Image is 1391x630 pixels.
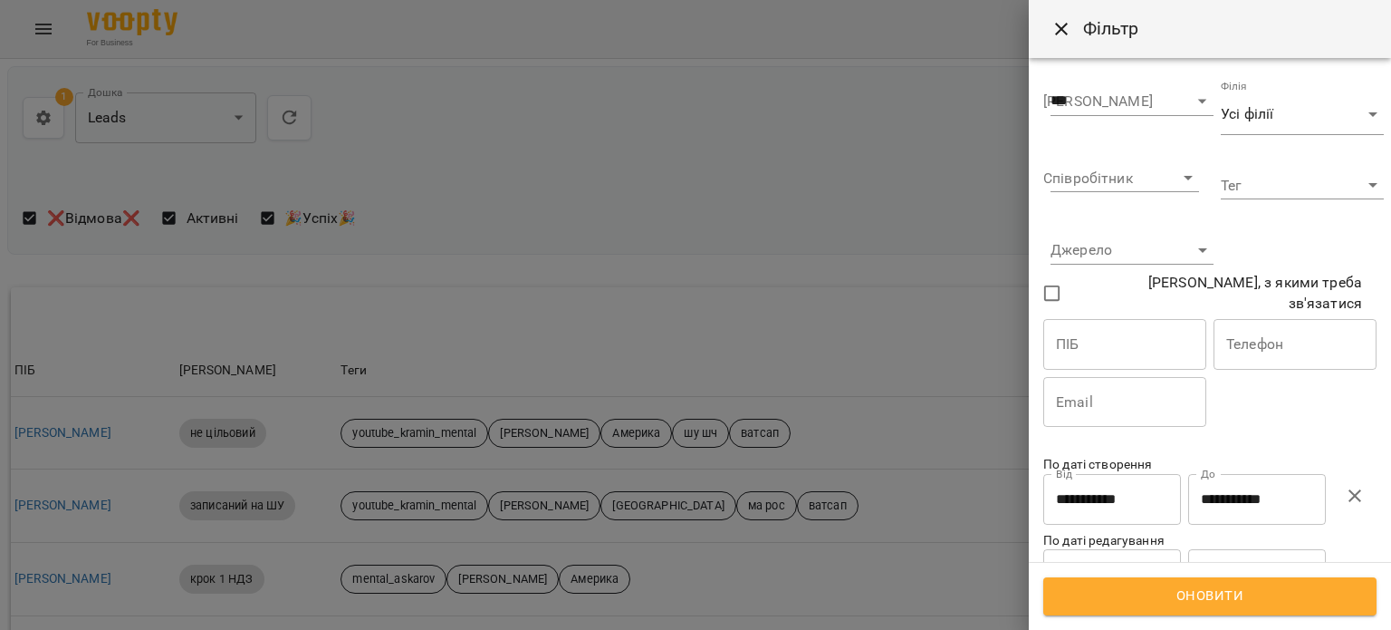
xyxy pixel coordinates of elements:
span: [PERSON_NAME], з якими треба зв'язатися [1071,272,1362,315]
p: По даті створення [1043,456,1377,474]
h6: Фільтр [1083,15,1369,43]
span: Оновити [1063,585,1357,608]
label: Співробітник [1043,171,1133,186]
span: Усі філії [1221,103,1362,125]
div: Усі філії [1221,94,1384,135]
button: Close [1040,7,1083,51]
label: [PERSON_NAME] [1043,94,1153,109]
label: Філія [1221,82,1247,92]
button: Оновити [1043,577,1377,615]
p: По даті редагування [1043,532,1377,550]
